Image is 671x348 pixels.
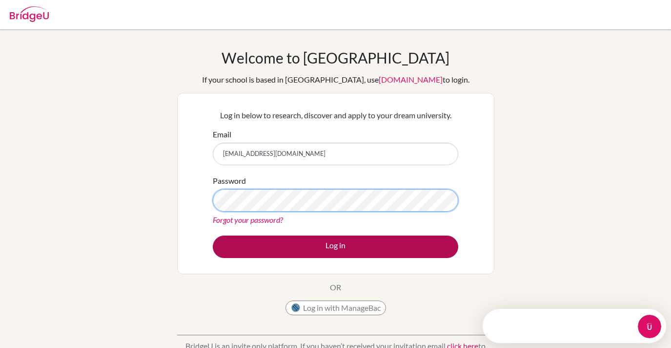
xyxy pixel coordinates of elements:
[285,301,386,315] button: Log in with ManageBac
[4,4,189,31] div: Open Intercom Messenger
[638,315,661,338] iframe: Intercom live chat
[213,236,458,258] button: Log in
[379,75,443,84] a: [DOMAIN_NAME]
[213,175,246,187] label: Password
[10,8,160,16] div: Need help?
[222,49,449,66] h1: Welcome to [GEOGRAPHIC_DATA]
[10,6,49,22] img: Bridge-U
[213,215,283,224] a: Forgot your password?
[483,309,666,343] iframe: Intercom live chat discovery launcher
[213,129,231,140] label: Email
[330,282,341,293] p: OR
[10,16,160,26] div: The team typically replies in a few minutes.
[202,74,469,86] div: If your school is based in [GEOGRAPHIC_DATA], use to login.
[213,109,458,121] p: Log in below to research, discover and apply to your dream university.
